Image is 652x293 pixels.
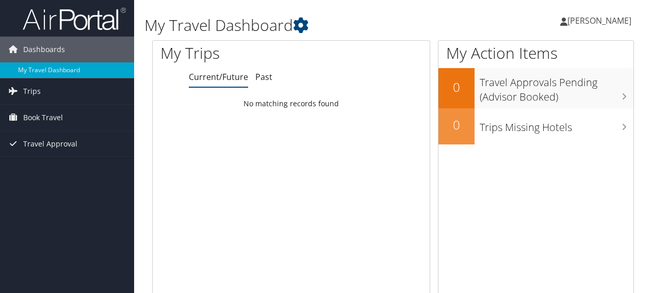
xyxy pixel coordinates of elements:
a: 0Travel Approvals Pending (Advisor Booked) [438,68,633,108]
h1: My Trips [160,42,306,64]
a: Past [255,71,272,83]
h3: Trips Missing Hotels [480,115,633,135]
span: Trips [23,78,41,104]
img: airportal-logo.png [23,7,126,31]
span: Dashboards [23,37,65,62]
h1: My Travel Dashboard [144,14,476,36]
td: No matching records found [153,94,430,113]
a: Current/Future [189,71,248,83]
h2: 0 [438,116,475,134]
span: Travel Approval [23,131,77,157]
span: Book Travel [23,105,63,131]
span: [PERSON_NAME] [567,15,631,26]
a: [PERSON_NAME] [560,5,642,36]
h3: Travel Approvals Pending (Advisor Booked) [480,70,633,104]
h1: My Action Items [438,42,633,64]
h2: 0 [438,78,475,96]
a: 0Trips Missing Hotels [438,108,633,144]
